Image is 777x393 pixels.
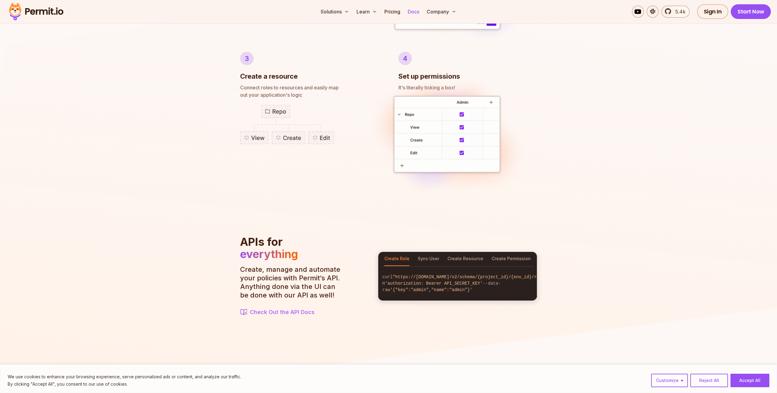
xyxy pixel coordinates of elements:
span: '{"key":"admin","name":"admin"}' [390,287,473,292]
a: Docs [405,6,422,18]
span: Connect roles to resources and easily map [240,84,379,91]
span: 5.4k [672,8,685,15]
p: By clicking "Accept All", you consent to our use of cookies. [8,380,241,388]
button: Sync User [418,252,439,266]
button: Create Resource [447,252,483,266]
div: 4 [398,52,412,65]
span: everything [240,247,298,261]
span: "https://[DOMAIN_NAME]/v2/schema/{project_id}/{env_id}/roles" [393,275,549,279]
button: Accept All [730,374,769,387]
a: Sign In [697,4,729,19]
button: Create Role [384,252,409,266]
span: APIs for [240,235,283,249]
button: Learn [354,6,379,18]
a: Pricing [382,6,403,18]
button: Customize [651,374,688,387]
span: Check Out the API Docs [250,308,315,316]
button: Company [424,6,459,18]
button: Reject All [690,374,728,387]
img: Permit logo [6,1,66,22]
span: 'authorization: Bearer API_SECRET_KEY' [385,281,483,286]
h3: Set up permissions [398,71,460,81]
p: Create, manage and automate your policies with Permit‘s API. Anything done via the UI can be done... [240,265,344,299]
div: 3 [240,52,254,65]
button: Create Permission [492,252,531,266]
a: 5.4k [661,6,690,18]
button: Solutions [318,6,352,18]
p: out your application's logic [240,84,379,99]
a: Check Out the API Docs [240,308,344,316]
code: curl -H --data-raw [378,269,537,298]
h3: Create a resource [240,71,298,81]
p: We use cookies to enhance your browsing experience, serve personalized ads or content, and analyz... [8,373,241,380]
a: Start Now [731,4,771,19]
